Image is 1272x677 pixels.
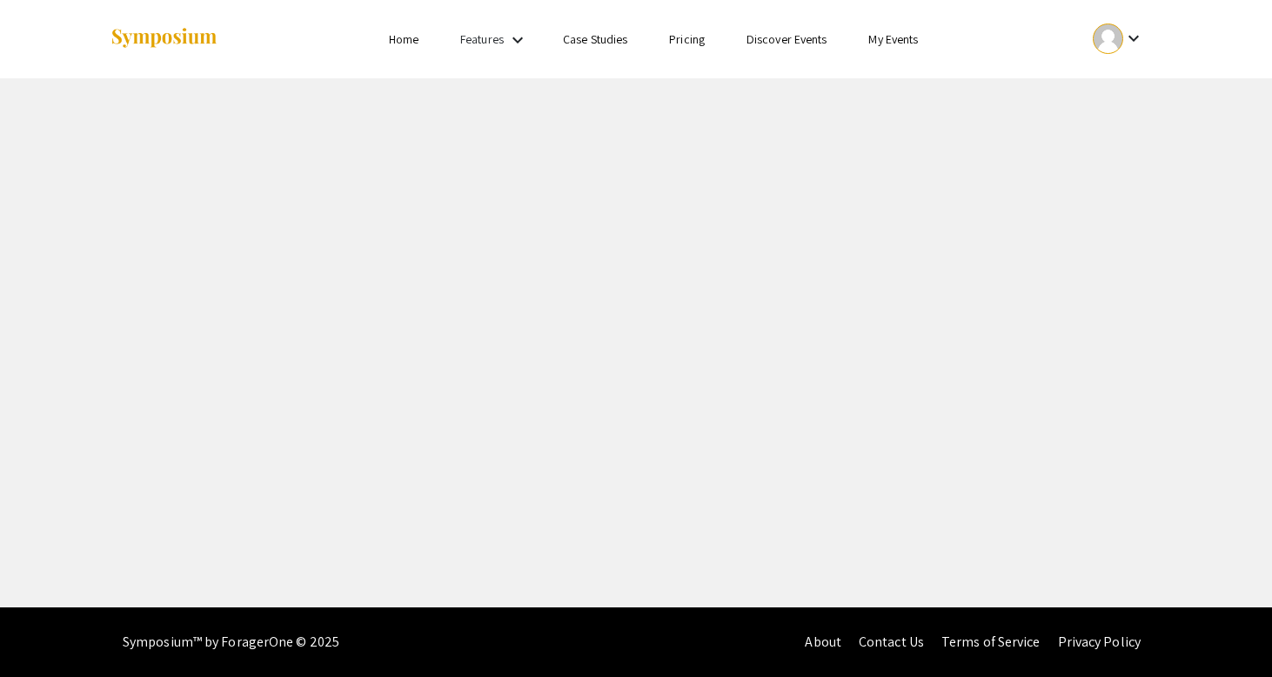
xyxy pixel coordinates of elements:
a: About [805,633,841,651]
a: Features [460,31,504,47]
a: My Events [868,31,918,47]
a: Case Studies [563,31,627,47]
img: Symposium by ForagerOne [110,27,218,50]
a: Discover Events [746,31,827,47]
mat-icon: Expand Features list [507,30,528,50]
div: Symposium™ by ForagerOne © 2025 [123,607,339,677]
a: Contact Us [859,633,924,651]
a: Privacy Policy [1058,633,1141,651]
button: Expand account dropdown [1075,19,1162,58]
a: Terms of Service [941,633,1041,651]
mat-icon: Expand account dropdown [1123,28,1144,49]
a: Home [389,31,418,47]
a: Pricing [669,31,705,47]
